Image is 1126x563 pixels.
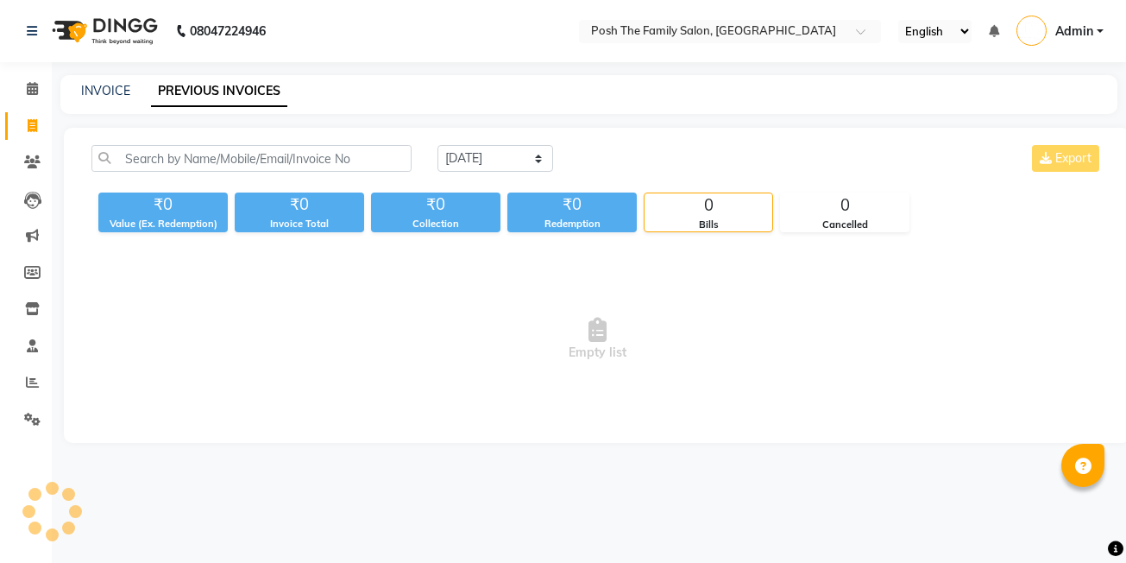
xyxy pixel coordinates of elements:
[371,193,500,217] div: ₹0
[91,145,412,172] input: Search by Name/Mobile/Email/Invoice No
[1016,16,1047,46] img: Admin
[645,218,772,232] div: Bills
[81,83,130,98] a: INVOICE
[98,217,228,231] div: Value (Ex. Redemption)
[371,217,500,231] div: Collection
[190,7,266,55] b: 08047224946
[1055,22,1093,41] span: Admin
[507,217,637,231] div: Redemption
[507,193,637,217] div: ₹0
[151,76,287,107] a: PREVIOUS INVOICES
[44,7,162,55] img: logo
[235,193,364,217] div: ₹0
[98,193,228,217] div: ₹0
[781,193,909,218] div: 0
[235,217,364,231] div: Invoice Total
[91,253,1103,426] span: Empty list
[781,218,909,232] div: Cancelled
[645,193,772,218] div: 0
